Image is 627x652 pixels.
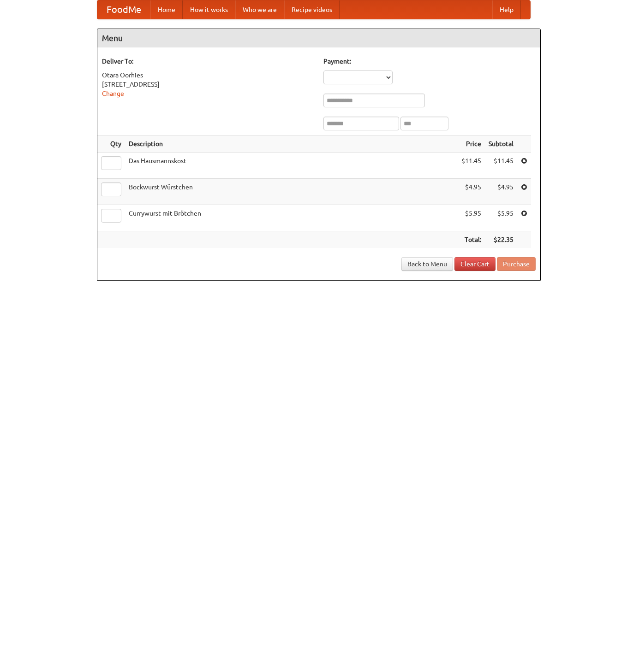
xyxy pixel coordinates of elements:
[125,205,458,231] td: Currywurst mit Brötchen
[458,231,485,248] th: Total:
[458,205,485,231] td: $5.95
[485,135,517,153] th: Subtotal
[97,0,150,19] a: FoodMe
[102,80,314,89] div: [STREET_ADDRESS]
[102,57,314,66] h5: Deliver To:
[454,257,496,271] a: Clear Cart
[458,179,485,205] td: $4.95
[284,0,340,19] a: Recipe videos
[150,0,183,19] a: Home
[497,257,536,271] button: Purchase
[492,0,521,19] a: Help
[485,179,517,205] td: $4.95
[97,135,125,153] th: Qty
[401,257,453,271] a: Back to Menu
[458,153,485,179] td: $11.45
[125,153,458,179] td: Das Hausmannskost
[485,205,517,231] td: $5.95
[485,153,517,179] td: $11.45
[183,0,235,19] a: How it works
[485,231,517,248] th: $22.35
[458,135,485,153] th: Price
[102,70,314,80] div: Otara Oorhies
[235,0,284,19] a: Who we are
[97,29,540,47] h4: Menu
[323,57,536,66] h5: Payment:
[125,135,458,153] th: Description
[102,90,124,97] a: Change
[125,179,458,205] td: Bockwurst Würstchen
